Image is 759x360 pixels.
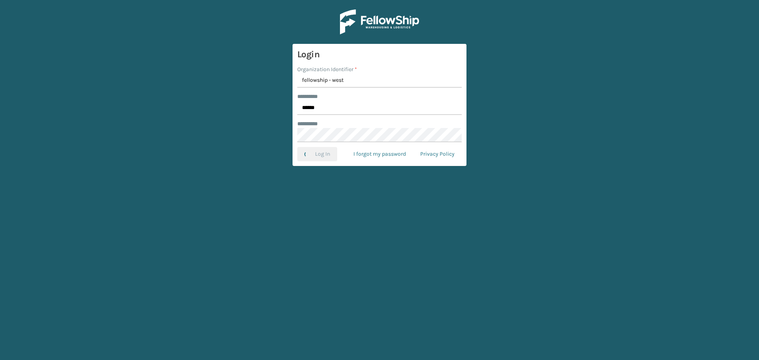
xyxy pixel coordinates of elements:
h3: Login [297,49,462,60]
label: Organization Identifier [297,65,357,74]
a: Privacy Policy [413,147,462,161]
a: I forgot my password [346,147,413,161]
button: Log In [297,147,337,161]
img: Logo [340,9,419,34]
